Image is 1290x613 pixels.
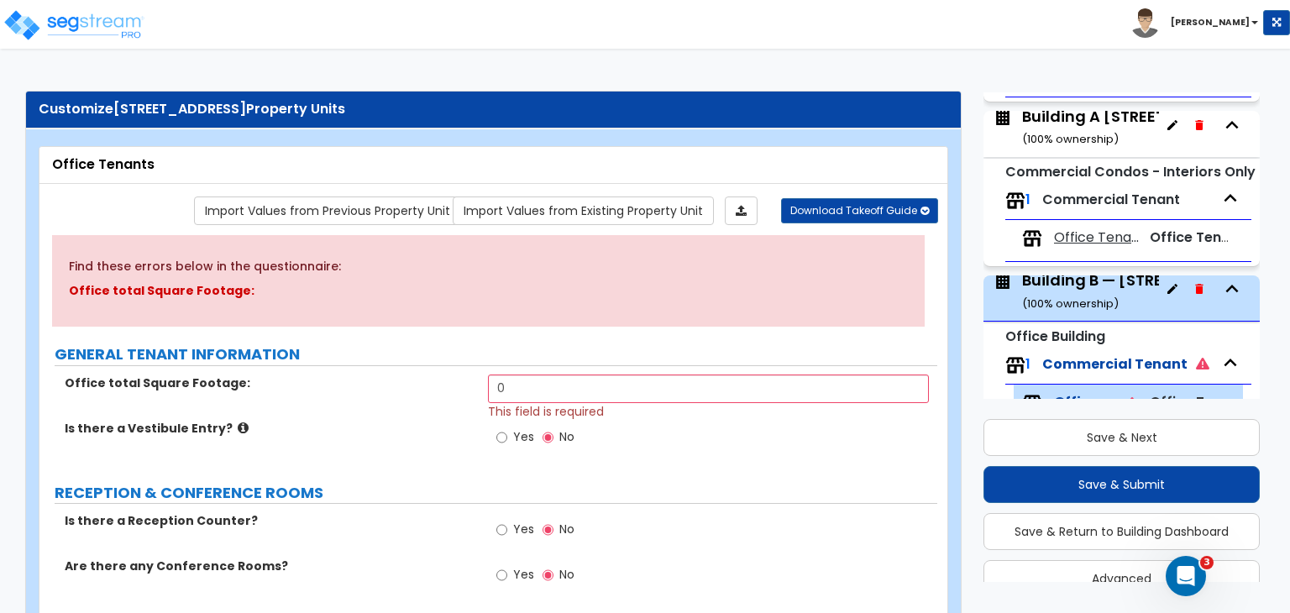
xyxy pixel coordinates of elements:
input: No [543,428,553,447]
span: 1 [1025,354,1030,374]
input: Yes [496,521,507,539]
img: tenants.png [1005,355,1025,375]
span: Commercial Tenant [1042,190,1180,209]
b: [PERSON_NAME] [1171,16,1250,29]
small: Office Building [1005,327,1105,346]
span: Office Tenants [1054,228,1139,248]
button: Download Takeoff Guide [781,198,938,223]
input: Yes [496,428,507,447]
a: Import the dynamic attribute values from previous properties. [194,196,461,225]
button: Save & Next [983,419,1260,456]
span: Office Tenants [1054,393,1113,412]
label: Is there a Reception Counter? [65,512,475,529]
img: tenants.png [1005,191,1025,211]
img: tenants.png [1022,228,1042,249]
a: Import the dynamic attributes value through Excel sheet [725,196,758,225]
button: Save & Submit [983,466,1260,503]
span: 3 [1200,556,1214,569]
p: Office total Square Footage: [69,281,908,301]
i: click for more info! [238,422,249,434]
span: No [559,428,574,445]
input: No [543,521,553,539]
span: 1 [1025,190,1030,209]
span: Commercial Tenant [1042,354,1209,374]
img: building.svg [992,106,1014,128]
span: No [559,521,574,537]
span: Yes [513,521,534,537]
span: Building A 6210-6248 Westline Drive [992,106,1159,149]
label: Are there any Conference Rooms? [65,558,475,574]
h5: Find these errors below in the questionnaire: [69,260,908,273]
span: Office Tenant [1150,228,1245,247]
input: Yes [496,566,507,584]
div: Building B — [STREET_ADDRESS] [1022,270,1269,312]
div: Building A [STREET_ADDRESS] [1022,106,1254,149]
span: Download Takeoff Guide [790,203,917,217]
img: logo_pro_r.png [3,8,145,42]
span: This field is required [488,403,604,420]
label: Is there a Vestibule Entry? [65,420,475,437]
div: Customize Property Units [39,100,948,119]
label: RECEPTION & CONFERENCE ROOMS [55,482,937,504]
small: Commercial Condos - Interiors Only [1005,162,1256,181]
span: Yes [513,428,534,445]
button: Save & Return to Building Dashboard [983,513,1260,550]
a: Import the dynamic attribute values from existing properties. [453,196,714,225]
small: ( 100 % ownership) [1022,296,1119,312]
input: No [543,566,553,584]
span: Yes [513,566,534,583]
iframe: Intercom live chat [1166,556,1206,596]
label: GENERAL TENANT INFORMATION [55,343,937,365]
img: building.svg [992,270,1014,291]
button: Advanced [983,560,1260,597]
div: Office Tenants [52,155,935,175]
span: No [559,566,574,583]
img: avatar.png [1130,8,1160,38]
small: ( 100 % ownership) [1022,131,1119,147]
img: tenants.png [1022,393,1042,413]
span: Building B — 6100–6144 Westline Dr [992,270,1159,312]
span: [STREET_ADDRESS] [113,99,246,118]
label: Office total Square Footage: [65,375,475,391]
